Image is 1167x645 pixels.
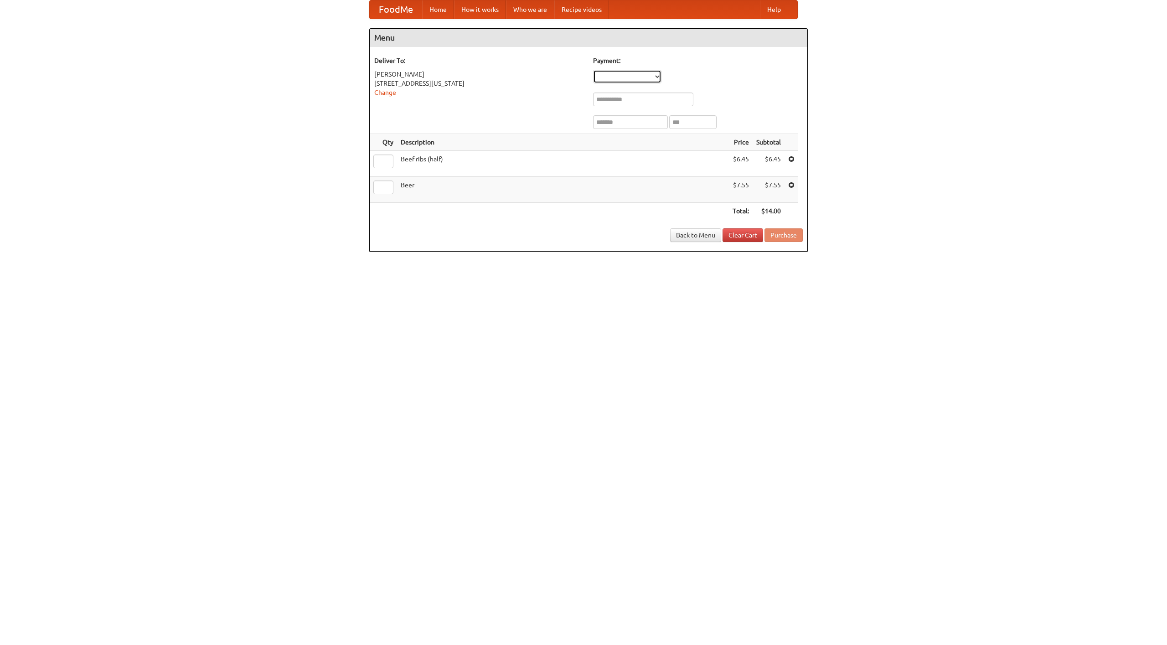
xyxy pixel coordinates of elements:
[729,151,753,177] td: $6.45
[370,29,807,47] h4: Menu
[753,177,785,203] td: $7.55
[370,134,397,151] th: Qty
[670,228,721,242] a: Back to Menu
[554,0,609,19] a: Recipe videos
[764,228,803,242] button: Purchase
[753,203,785,220] th: $14.00
[397,151,729,177] td: Beef ribs (half)
[760,0,788,19] a: Help
[506,0,554,19] a: Who we are
[729,203,753,220] th: Total:
[729,177,753,203] td: $7.55
[374,89,396,96] a: Change
[753,134,785,151] th: Subtotal
[397,134,729,151] th: Description
[374,70,584,79] div: [PERSON_NAME]
[374,56,584,65] h5: Deliver To:
[370,0,422,19] a: FoodMe
[729,134,753,151] th: Price
[422,0,454,19] a: Home
[593,56,803,65] h5: Payment:
[374,79,584,88] div: [STREET_ADDRESS][US_STATE]
[454,0,506,19] a: How it works
[753,151,785,177] td: $6.45
[397,177,729,203] td: Beer
[723,228,763,242] a: Clear Cart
